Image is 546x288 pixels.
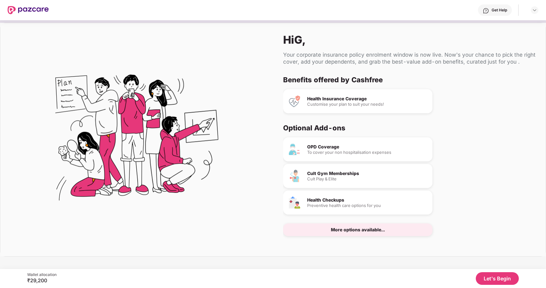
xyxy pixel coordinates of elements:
[307,102,427,106] div: Customise your plan to suit your needs!
[288,196,301,209] img: Health Checkups
[283,51,536,65] div: Your corporate insurance policy enrolment window is now live. Now's your chance to pick the right...
[8,6,49,14] img: New Pazcare Logo
[283,123,530,132] div: Optional Add-ons
[492,8,507,13] div: Get Help
[307,171,427,176] div: Cult Gym Memberships
[307,198,427,202] div: Health Checkups
[483,8,489,14] img: svg+xml;base64,PHN2ZyBpZD0iSGVscC0zMngzMiIgeG1sbnM9Imh0dHA6Ly93d3cudzMub3JnLzIwMDAvc3ZnIiB3aWR0aD...
[307,203,427,208] div: Preventive health care options for you
[288,143,301,156] img: OPD Coverage
[307,97,427,101] div: Health Insurance Coverage
[307,150,427,154] div: To cover your non hospitalisation expenses
[55,58,218,221] img: Flex Benefits Illustration
[283,75,530,84] div: Benefits offered by Cashfree
[288,95,301,108] img: Health Insurance Coverage
[307,145,427,149] div: OPD Coverage
[532,8,537,13] img: svg+xml;base64,PHN2ZyBpZD0iRHJvcGRvd24tMzJ4MzIiIHhtbG5zPSJodHRwOi8vd3d3LnczLm9yZy8yMDAwL3N2ZyIgd2...
[331,228,385,232] div: More options available...
[307,177,427,181] div: Cult Play & Elite
[27,277,57,284] div: ₹29,200
[476,272,519,285] button: Let's Begin
[283,33,536,46] div: Hi G ,
[288,170,301,182] img: Cult Gym Memberships
[27,272,57,277] div: Wallet allocation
